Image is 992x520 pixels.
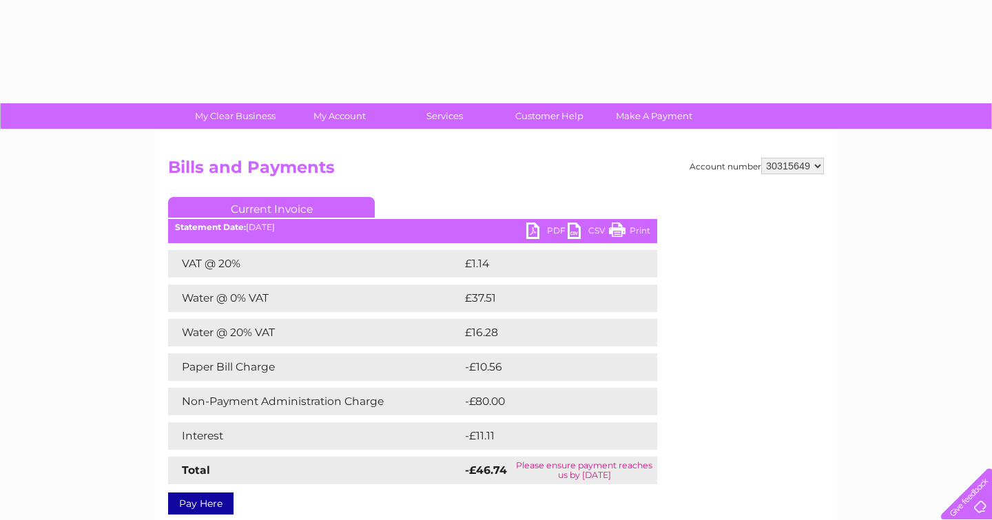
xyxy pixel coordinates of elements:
a: Make A Payment [597,103,711,129]
td: Please ensure payment reaches us by [DATE] [511,457,657,484]
a: Customer Help [493,103,606,129]
td: VAT @ 20% [168,250,462,278]
strong: Total [182,464,210,477]
a: Pay Here [168,492,234,514]
td: Non-Payment Administration Charge [168,388,462,415]
td: Paper Bill Charge [168,353,462,381]
td: Water @ 0% VAT [168,284,462,312]
strong: -£46.74 [465,464,507,477]
b: Statement Date: [175,222,246,232]
a: CSV [568,222,609,242]
td: Interest [168,422,462,450]
div: Account number [690,158,824,174]
a: Services [388,103,502,129]
a: My Clear Business [178,103,292,129]
div: [DATE] [168,222,657,232]
td: -£11.11 [462,422,626,450]
a: Current Invoice [168,197,375,218]
td: Water @ 20% VAT [168,319,462,346]
td: £16.28 [462,319,628,346]
td: -£10.56 [462,353,631,381]
a: My Account [283,103,397,129]
a: Print [609,222,650,242]
td: -£80.00 [462,388,632,415]
h2: Bills and Payments [168,158,824,184]
a: PDF [526,222,568,242]
td: £1.14 [462,250,621,278]
td: £37.51 [462,284,627,312]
